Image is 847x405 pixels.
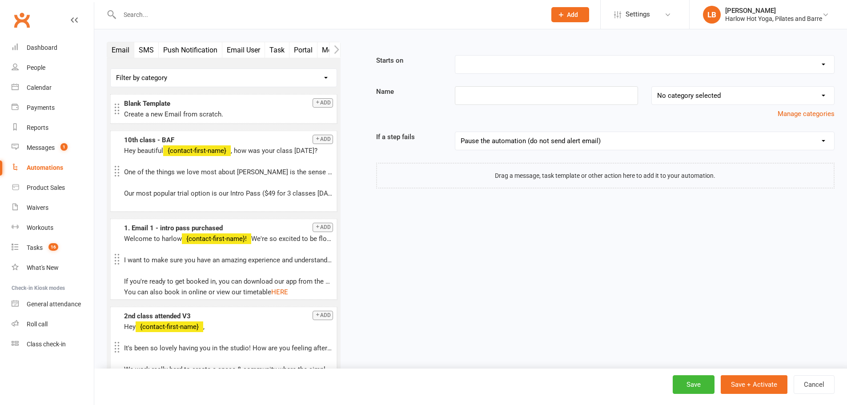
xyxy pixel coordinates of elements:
[12,238,94,258] a: Tasks 16
[159,42,222,58] button: Push Notification
[12,314,94,334] a: Roll call
[27,224,53,231] div: Workouts
[117,8,540,21] input: Search...
[27,84,52,91] div: Calendar
[27,144,55,151] div: Messages
[27,321,48,328] div: Roll call
[12,198,94,218] a: Waivers
[107,42,134,58] button: Email
[124,167,333,177] p: One of the things we love most about [PERSON_NAME] is the sense of community we’ve created. We kn...
[60,143,68,151] span: 1
[12,118,94,138] a: Reports
[124,233,333,244] p: Welcome to harlow We're so excited to be flowing with you soon.
[265,42,289,58] button: Task
[27,164,63,171] div: Automations
[725,7,822,15] div: [PERSON_NAME]
[369,132,448,142] label: If a step fails
[313,223,333,232] button: Add
[27,341,66,348] div: Class check-in
[124,311,333,321] div: 2nd class attended V3
[27,244,43,251] div: Tasks
[124,223,333,233] div: 1. Email 1 - intro pass purchased
[11,9,33,31] a: Clubworx
[317,42,366,58] button: Membership
[124,255,333,265] p: I want to make sure you have an amazing experience and understand what you hope to achieve with o...
[703,6,721,24] div: LB
[794,375,835,394] button: Cancel
[313,311,333,320] button: Add
[134,42,159,58] button: SMS
[124,98,333,109] div: Blank Template
[271,288,288,296] a: HERE
[124,109,333,120] div: Create a new Email from scratch.
[12,138,94,158] a: Messages 1
[12,178,94,198] a: Product Sales
[12,334,94,354] a: Class kiosk mode
[12,78,94,98] a: Calendar
[626,4,650,24] span: Settings
[778,108,835,119] button: Manage categories
[124,145,333,156] p: Hey beautiful , how was your class [DATE]?
[27,301,81,308] div: General attendance
[124,135,333,145] div: 10th class - BAF
[124,364,333,375] p: We work really hard to create a space & community where the simple things matter. It's a boutique...
[124,188,333,199] p: Our most popular trial option is our Intro Pass ($49 for 3 classes [DATE] available ). If they fa...
[124,343,333,353] p: It's been so lovely having you in the studio! How are you feeling after your recent harlow hot yo...
[124,287,333,297] p: You can also book in online or view our timetable
[27,264,59,271] div: What's New
[12,58,94,78] a: People
[27,104,55,111] div: Payments
[12,38,94,58] a: Dashboard
[124,321,333,332] p: Hey ,
[12,158,94,178] a: Automations
[313,98,333,108] button: Add
[27,64,45,71] div: People
[551,7,589,22] button: Add
[313,135,333,144] button: Add
[289,42,317,58] button: Portal
[12,98,94,118] a: Payments
[27,44,57,51] div: Dashboard
[222,42,265,58] button: Email User
[124,276,333,287] p: If you're ready to get booked in, you can download our app from the app store - or Google Play -
[721,375,787,394] button: Save + Activate
[567,11,578,18] span: Add
[27,184,65,191] div: Product Sales
[673,375,715,394] button: Save
[725,15,822,23] div: Harlow Hot Yoga, Pilates and Barre
[12,218,94,238] a: Workouts
[12,294,94,314] a: General attendance kiosk mode
[369,55,448,66] label: Starts on
[27,124,48,131] div: Reports
[369,86,448,97] label: Name
[12,258,94,278] a: What's New
[48,243,58,251] span: 16
[27,204,48,211] div: Waivers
